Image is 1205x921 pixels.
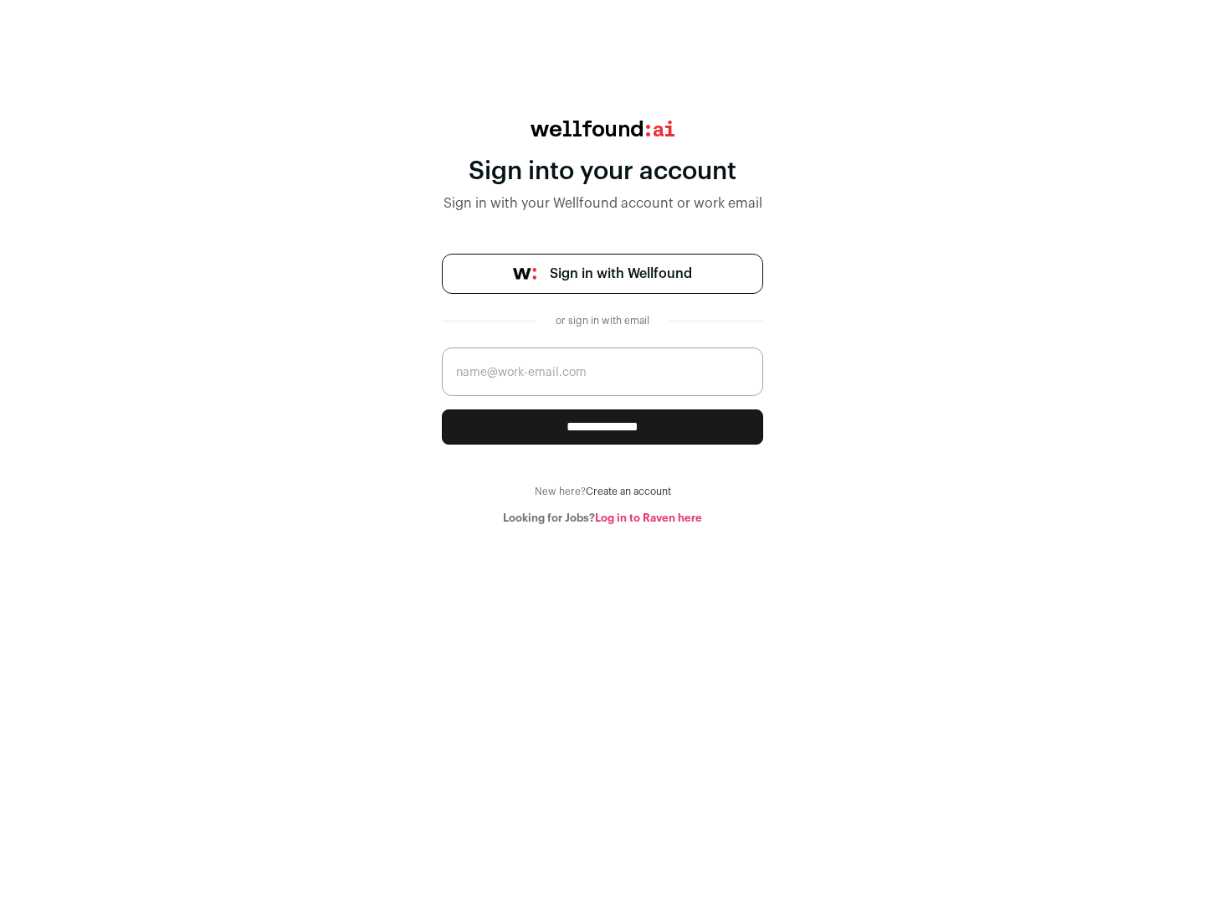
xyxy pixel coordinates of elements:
[442,512,763,525] div: Looking for Jobs?
[550,264,692,284] span: Sign in with Wellfound
[531,121,674,136] img: wellfound:ai
[442,157,763,187] div: Sign into your account
[586,486,671,497] a: Create an account
[513,268,536,280] img: wellfound-symbol-flush-black-fb3c872781a75f747ccb3a119075da62bfe97bd399995f84a933054e44a575c4.png
[442,347,763,396] input: name@work-email.com
[442,193,763,214] div: Sign in with your Wellfound account or work email
[442,254,763,294] a: Sign in with Wellfound
[595,512,702,523] a: Log in to Raven here
[549,314,656,327] div: or sign in with email
[442,485,763,498] div: New here?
